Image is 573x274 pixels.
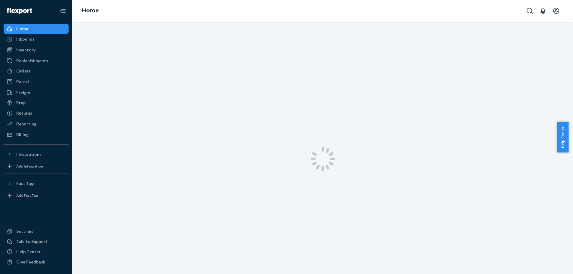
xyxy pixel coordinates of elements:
[4,191,69,200] a: Add Fast Tag
[16,47,35,53] div: Inventory
[557,122,568,152] button: Help Center
[16,228,33,234] div: Settings
[537,5,549,17] button: Open notifications
[16,259,45,265] div: Give Feedback
[16,249,41,255] div: Help Center
[16,26,28,32] div: Home
[16,68,31,74] div: Orders
[82,7,99,14] a: Home
[4,56,69,66] a: Replenishments
[4,179,69,188] button: Fast Tags
[16,58,48,64] div: Replenishments
[16,79,29,85] div: Parcel
[4,88,69,97] a: Freight
[4,162,69,171] a: Add Integration
[4,77,69,87] a: Parcel
[4,247,69,257] a: Help Center
[16,110,32,116] div: Returns
[16,121,36,127] div: Reporting
[4,257,69,267] button: Give Feedback
[16,151,42,157] div: Integrations
[4,119,69,129] a: Reporting
[16,193,38,198] div: Add Fast Tag
[16,132,29,138] div: Billing
[4,45,69,55] a: Inventory
[16,100,26,106] div: Prep
[4,24,69,34] a: Home
[16,90,31,96] div: Freight
[4,108,69,118] a: Returns
[4,237,69,246] button: Talk to Support
[4,98,69,108] a: Prep
[4,66,69,76] a: Orders
[7,8,32,14] img: Flexport logo
[16,239,48,245] div: Talk to Support
[4,226,69,236] a: Settings
[57,5,69,17] button: Close Navigation
[16,164,43,169] div: Add Integration
[524,5,536,17] button: Open Search Box
[4,34,69,44] a: Inbounds
[4,130,69,140] a: Billing
[4,149,69,159] button: Integrations
[16,36,35,42] div: Inbounds
[550,5,562,17] button: Open account menu
[77,2,104,20] ol: breadcrumbs
[16,180,35,186] div: Fast Tags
